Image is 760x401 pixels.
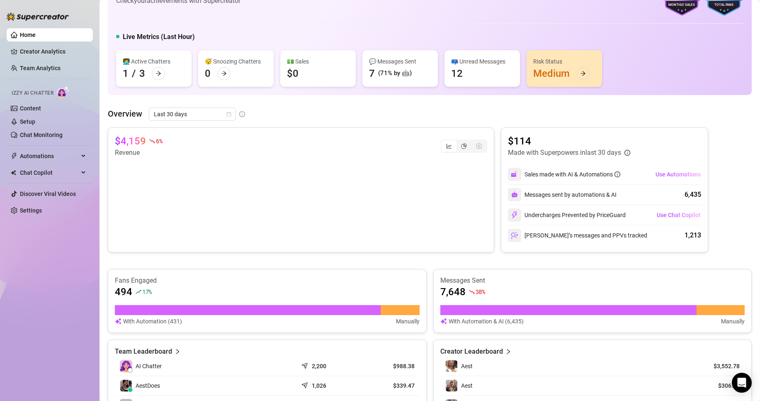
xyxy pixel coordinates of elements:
[451,67,463,80] div: 12
[12,89,53,97] span: Izzy AI Chatter
[446,360,457,372] img: Aest
[20,149,79,163] span: Automations
[685,190,701,200] div: 6,435
[440,317,447,326] img: svg%3e
[287,57,349,66] div: 💵 Sales
[20,45,86,58] a: Creator Analytics
[20,207,42,214] a: Settings
[378,68,412,78] div: (71% by 🤖)
[155,71,161,76] span: arrow-right
[580,71,586,76] span: arrow-right
[533,57,595,66] div: Risk Status
[120,360,132,372] img: izzy-ai-chatter-avatar-DDCN_rTZ.svg
[364,362,415,370] article: $988.38
[20,166,79,179] span: Chat Copilot
[614,171,620,177] span: info-circle
[149,138,155,144] span: fall
[301,380,310,389] span: send
[624,150,630,156] span: info-circle
[115,317,121,326] img: svg%3e
[702,381,740,390] article: $306.47
[476,288,485,296] span: 38 %
[139,67,145,80] div: 3
[508,208,626,222] div: Undercharges Prevented by PriceGuard
[364,381,415,390] article: $339.47
[441,139,487,153] div: segmented control
[20,105,41,112] a: Content
[702,362,740,370] article: $3,552.78
[154,108,231,120] span: Last 30 days
[108,108,142,120] article: Overview
[115,148,162,158] article: Revenue
[156,137,162,145] span: 6 %
[469,289,475,295] span: fall
[136,362,162,371] span: AI Chatter
[226,112,231,117] span: calendar
[312,381,326,390] article: 1,026
[396,317,420,326] article: Manually
[20,132,63,138] a: Chat Monitoring
[440,285,466,298] article: 7,648
[511,232,518,239] img: svg%3e
[20,118,35,125] a: Setup
[20,65,61,71] a: Team Analytics
[239,111,245,117] span: info-circle
[511,191,518,198] img: svg%3e
[221,71,227,76] span: arrow-right
[685,230,701,240] div: 1,213
[476,143,482,149] span: dollar-circle
[115,285,132,298] article: 494
[205,57,267,66] div: 😴 Snoozing Chatters
[123,317,182,326] article: With Automation (431)
[369,67,375,80] div: 7
[11,170,16,176] img: Chat Copilot
[446,143,452,149] span: line-chart
[508,148,621,158] article: Made with Superpowers in last 30 days
[656,208,701,222] button: Use Chat Copilot
[461,382,473,389] span: Aest
[657,212,701,218] span: Use Chat Copilot
[115,347,172,357] article: Team Leaderboard
[440,347,503,357] article: Creator Leaderboard
[120,380,132,391] img: AestDoes
[461,363,473,369] span: Aest
[123,67,129,80] div: 1
[175,347,180,357] span: right
[656,171,701,178] span: Use Automations
[511,171,518,178] img: svg%3e
[511,211,518,219] img: svg%3e
[136,289,141,295] span: rise
[505,347,511,357] span: right
[451,57,513,66] div: 📪 Unread Messages
[287,67,299,80] div: $0
[721,317,745,326] article: Manually
[732,373,752,393] div: Open Intercom Messenger
[20,32,36,38] a: Home
[301,361,310,369] span: send
[446,380,457,391] img: Aest
[662,2,701,8] div: Monthly Sales
[508,188,617,201] div: Messages sent by automations & AI
[461,143,467,149] span: pie-chart
[11,153,17,159] span: thunderbolt
[123,32,195,42] h5: Live Metrics (Last Hour)
[704,2,743,8] div: Total Fans
[312,362,326,370] article: 2,200
[123,57,185,66] div: 👩‍💻 Active Chatters
[205,67,211,80] div: 0
[7,12,69,21] img: logo-BBDzfeDw.svg
[524,170,620,179] div: Sales made with AI & Automations
[142,288,152,296] span: 17 %
[508,134,630,148] article: $114
[115,134,146,148] article: $4,159
[20,191,76,197] a: Discover Viral Videos
[508,229,647,242] div: [PERSON_NAME]’s messages and PPVs tracked
[449,317,524,326] article: With Automation & AI (6,435)
[57,86,70,98] img: AI Chatter
[440,276,745,285] article: Messages Sent
[115,276,420,285] article: Fans Engaged
[369,57,431,66] div: 💬 Messages Sent
[655,168,701,181] button: Use Automations
[136,381,160,390] span: AestDoes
